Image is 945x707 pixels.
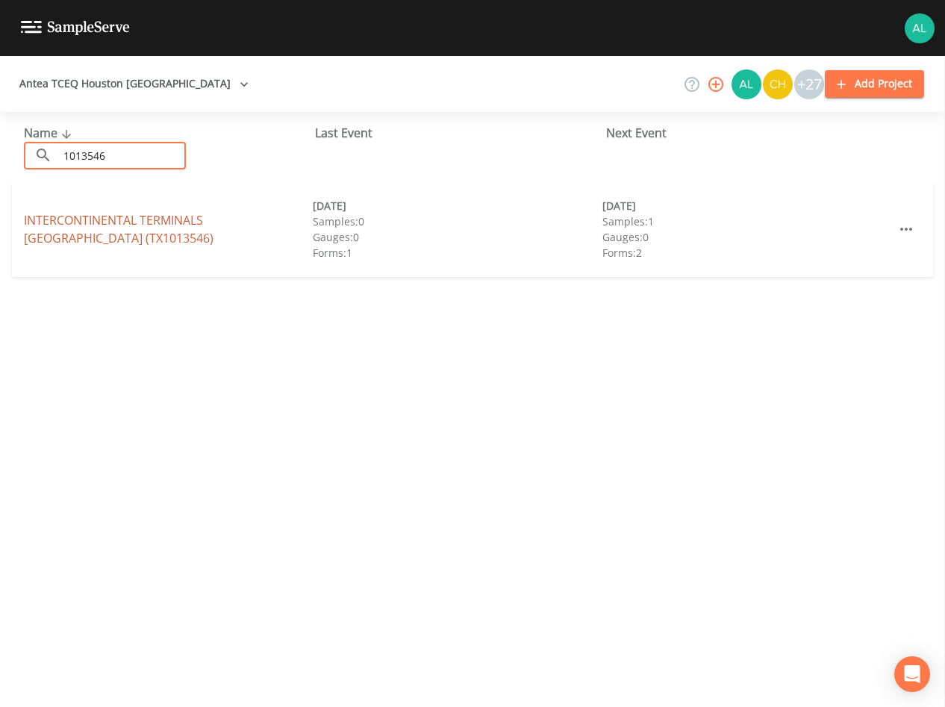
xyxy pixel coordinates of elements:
span: Name [24,125,75,141]
div: [DATE] [313,198,602,214]
img: logo [21,21,130,35]
div: Forms: 2 [602,245,891,261]
button: Add Project [825,70,924,98]
div: Gauges: 0 [313,229,602,245]
div: Samples: 1 [602,214,891,229]
div: Samples: 0 [313,214,602,229]
div: +27 [794,69,824,99]
div: Next Event [606,124,897,142]
a: INTERCONTINENTAL TERMINALS [GEOGRAPHIC_DATA] (TX1013546) [24,212,213,246]
div: Last Event [315,124,606,142]
input: Search Projects [58,142,186,169]
img: 30a13df2a12044f58df5f6b7fda61338 [905,13,935,43]
div: Alaina Hahn [731,69,762,99]
div: Gauges: 0 [602,229,891,245]
div: Open Intercom Messenger [894,656,930,692]
div: [DATE] [602,198,891,214]
div: Charles Medina [762,69,793,99]
img: 30a13df2a12044f58df5f6b7fda61338 [732,69,761,99]
button: Antea TCEQ Houston [GEOGRAPHIC_DATA] [13,70,255,98]
img: c74b8b8b1c7a9d34f67c5e0ca157ed15 [763,69,793,99]
div: Forms: 1 [313,245,602,261]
